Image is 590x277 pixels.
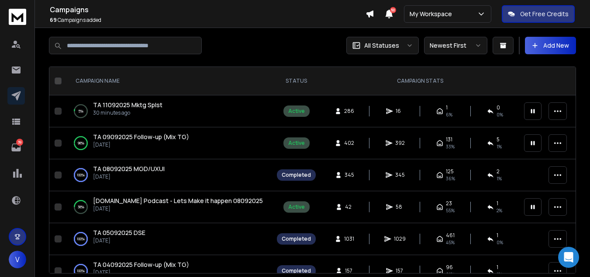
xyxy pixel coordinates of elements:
span: 286 [344,108,354,115]
span: 1 [446,104,448,111]
span: 157 [345,267,354,274]
p: Get Free Credits [520,10,569,18]
span: 69 [50,16,57,24]
a: [DOMAIN_NAME] Podcast - Lets Make it happen 08092025 [93,196,263,205]
a: TA 08092025 MGD/UXUI [93,165,165,173]
p: All Statuses [364,41,399,50]
span: 1029 [394,235,406,242]
a: TA 11092025 Mktg Splst [93,101,162,109]
span: 2 % [497,207,502,214]
td: 38%[DOMAIN_NAME] Podcast - Lets Make it happen 08092025[DATE] [65,191,272,223]
span: 402 [344,140,354,147]
span: TA 05092025 DSE [93,228,145,237]
span: 42 [345,203,354,210]
span: 1 % [497,175,502,182]
div: Completed [282,235,311,242]
span: 1 % [497,143,502,150]
button: V [9,251,26,268]
span: 0 % [497,239,503,246]
p: 100 % [77,266,85,275]
span: 16 [396,108,404,115]
p: 100 % [77,235,85,243]
td: 98%TA 09092025 Follow-up (Mix TG)[DATE] [65,127,272,159]
span: 125 [446,168,454,175]
p: 100 % [77,171,85,179]
p: [DATE] [93,269,189,276]
p: [DATE] [93,173,165,180]
span: 0 % [497,111,503,118]
div: Active [288,203,305,210]
span: 1 [497,264,498,271]
span: 131 [446,136,452,143]
td: 5%TA 11092025 Mktg Splst30 minutes ago [65,95,272,127]
p: 5 % [78,107,83,116]
div: Open Intercom Messenger [558,247,579,268]
h1: Campaigns [50,4,366,15]
span: [DOMAIN_NAME] Podcast - Lets Make it happen 08092025 [93,196,263,205]
th: STATUS [272,67,321,95]
img: logo [9,9,26,25]
p: My Workspace [410,10,455,18]
span: 33 % [446,143,455,150]
p: 39 [16,139,23,146]
a: TA 09092025 Follow-up (Mix TG) [93,133,189,141]
span: 45 % [446,239,455,246]
span: 392 [395,140,405,147]
div: Completed [282,267,311,274]
span: 5 [497,136,500,143]
span: 1 [497,200,498,207]
button: Get Free Credits [502,5,575,23]
a: TA 04092025 Follow-up (Mix TG) [93,260,189,269]
span: 36 % [446,175,455,182]
p: [DATE] [93,205,263,212]
span: 461 [446,232,455,239]
a: TA 05092025 DSE [93,228,145,237]
th: CAMPAIGN STATS [321,67,519,95]
span: 23 [446,200,452,207]
span: TA 04092025 Follow-up (Mix TG) [93,260,189,269]
span: 345 [395,172,405,179]
span: 345 [345,172,354,179]
p: [DATE] [93,237,145,244]
td: 100%TA 08092025 MGD/UXUI[DATE] [65,159,272,191]
div: Active [288,108,305,115]
span: 55 % [446,207,455,214]
p: 30 minutes ago [93,109,162,116]
p: 38 % [78,203,84,211]
span: 6 % [446,111,452,118]
span: 0 [497,104,500,111]
div: Completed [282,172,311,179]
span: 2 [497,168,500,175]
div: Active [288,140,305,147]
span: 1031 [344,235,354,242]
p: Campaigns added [50,17,366,24]
span: 1 [497,232,498,239]
span: 50 [390,7,396,13]
span: 58 [396,203,404,210]
button: Add New [525,37,576,54]
span: 157 [396,267,404,274]
th: CAMPAIGN NAME [65,67,272,95]
a: 39 [7,139,25,156]
td: 100%TA 05092025 DSE[DATE] [65,223,272,255]
span: 96 [446,264,453,271]
p: [DATE] [93,141,189,148]
button: Newest First [424,37,487,54]
p: 98 % [78,139,84,147]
